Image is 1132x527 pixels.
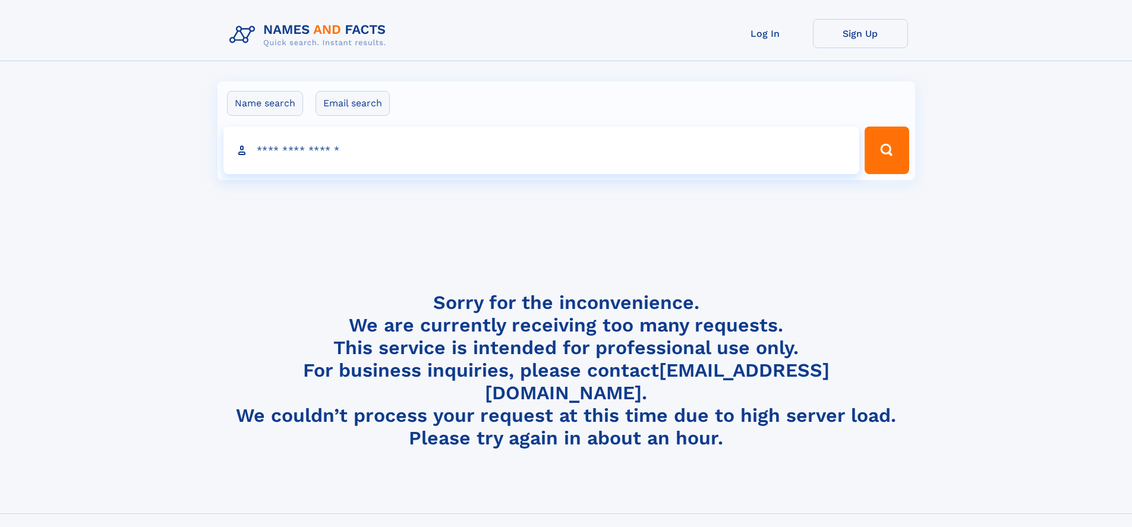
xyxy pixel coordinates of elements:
[865,127,909,174] button: Search Button
[718,19,813,48] a: Log In
[227,91,303,116] label: Name search
[485,359,830,404] a: [EMAIL_ADDRESS][DOMAIN_NAME]
[316,91,390,116] label: Email search
[225,19,396,51] img: Logo Names and Facts
[813,19,908,48] a: Sign Up
[225,291,908,450] h4: Sorry for the inconvenience. We are currently receiving too many requests. This service is intend...
[223,127,860,174] input: search input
